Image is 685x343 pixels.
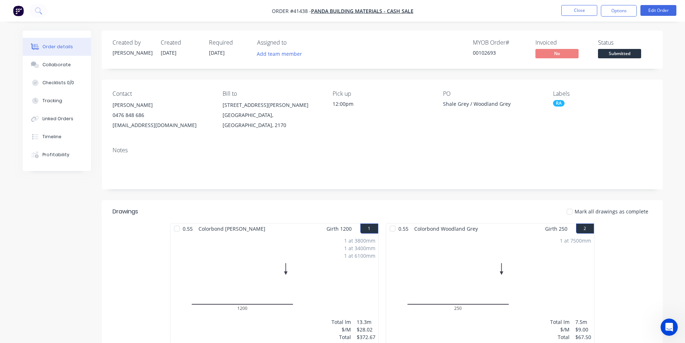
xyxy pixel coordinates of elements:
iframe: Intercom live chat [661,319,678,336]
div: [PERSON_NAME]0476 848 686[EMAIL_ADDRESS][DOMAIN_NAME] [113,100,211,130]
div: $/M [550,326,570,333]
div: Total [332,333,351,341]
div: [PERSON_NAME] [113,100,211,110]
div: [PERSON_NAME] [113,49,152,57]
div: Profitability [42,152,69,158]
div: 1 at 3800mm [344,237,375,244]
span: Submitted [598,49,641,58]
span: Girth 250 [545,224,567,234]
span: Order #41438 - [272,8,311,14]
div: Status [598,39,652,46]
div: $9.00 [575,326,591,333]
div: Total lm [332,318,351,326]
div: Drawings [113,207,138,216]
button: Order details [23,38,91,56]
button: Add team member [257,49,306,59]
button: Add team member [253,49,306,59]
button: 2 [576,224,594,234]
div: Assigned to [257,39,329,46]
button: Profitability [23,146,91,164]
button: Checklists 0/0 [23,74,91,92]
span: [DATE] [161,49,177,56]
div: [GEOGRAPHIC_DATA], [GEOGRAPHIC_DATA], 2170 [223,110,321,130]
span: 0.55 [396,224,411,234]
div: [STREET_ADDRESS][PERSON_NAME] [223,100,321,110]
button: Close [561,5,597,16]
button: 1 [360,224,378,234]
div: Required [209,39,248,46]
a: Panda Building Materials - CASH SALE [311,8,414,14]
button: Options [601,5,637,17]
div: 13.3m [357,318,375,326]
button: Collaborate [23,56,91,74]
span: Colorbond Woodland Grey [411,224,481,234]
div: PO [443,90,542,97]
span: [DATE] [209,49,225,56]
div: $/M [332,326,351,333]
div: $28.02 [357,326,375,333]
div: Collaborate [42,62,71,68]
button: Submitted [598,49,641,60]
div: Total [550,333,570,341]
div: $372.67 [357,333,375,341]
div: 1 at 6100mm [344,252,375,259]
div: Tracking [42,98,62,104]
div: 1 at 3400mm [344,244,375,252]
div: Created [161,39,200,46]
div: Shale Grey / Woodland Grey [443,100,533,110]
div: [EMAIL_ADDRESS][DOMAIN_NAME] [113,120,211,130]
span: 0.55 [180,224,196,234]
div: Bill to [223,90,321,97]
div: RA [553,100,565,107]
div: Created by [113,39,152,46]
div: 0476 848 686 [113,110,211,120]
div: Order details [42,44,73,50]
div: Total lm [550,318,570,326]
button: Timeline [23,128,91,146]
button: Tracking [23,92,91,110]
span: Colorbond [PERSON_NAME] [196,224,268,234]
div: 1 at 7500mm [560,237,591,244]
span: Mark all drawings as complete [575,208,648,215]
span: No [535,49,579,58]
div: Timeline [42,134,61,140]
div: Pick up [333,90,431,97]
div: [STREET_ADDRESS][PERSON_NAME][GEOGRAPHIC_DATA], [GEOGRAPHIC_DATA], 2170 [223,100,321,130]
div: Invoiced [535,39,589,46]
img: Factory [13,5,24,16]
div: Checklists 0/0 [42,80,74,86]
button: Edit Order [640,5,676,16]
div: Contact [113,90,211,97]
div: Linked Orders [42,116,73,122]
div: 7.5m [575,318,591,326]
div: Notes [113,147,652,154]
div: 00102693 [473,49,527,57]
div: 12:00pm [333,100,431,108]
span: Girth 1200 [326,224,352,234]
div: $67.50 [575,333,591,341]
div: Labels [553,90,652,97]
div: MYOB Order # [473,39,527,46]
button: Linked Orders [23,110,91,128]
